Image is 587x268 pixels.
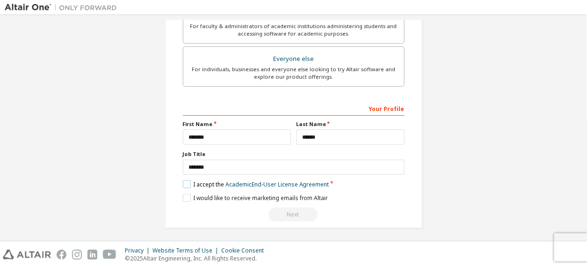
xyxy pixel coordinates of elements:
[125,247,152,254] div: Privacy
[297,120,405,128] label: Last Name
[183,208,405,222] div: Read and acccept EULA to continue
[87,250,97,260] img: linkedin.svg
[5,3,122,12] img: Altair One
[221,247,269,254] div: Cookie Consent
[152,247,221,254] div: Website Terms of Use
[183,180,329,188] label: I accept the
[103,250,116,260] img: youtube.svg
[189,66,399,81] div: For individuals, businesses and everyone else looking to try Altair software and explore our prod...
[183,120,291,128] label: First Name
[183,194,328,202] label: I would like to receive marketing emails from Altair
[3,250,51,260] img: altair_logo.svg
[183,101,405,116] div: Your Profile
[189,52,399,66] div: Everyone else
[125,254,269,262] p: © 2025 Altair Engineering, Inc. All Rights Reserved.
[183,150,405,158] label: Job Title
[57,250,66,260] img: facebook.svg
[225,180,329,188] a: Academic End-User License Agreement
[189,22,399,37] div: For faculty & administrators of academic institutions administering students and accessing softwa...
[72,250,82,260] img: instagram.svg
